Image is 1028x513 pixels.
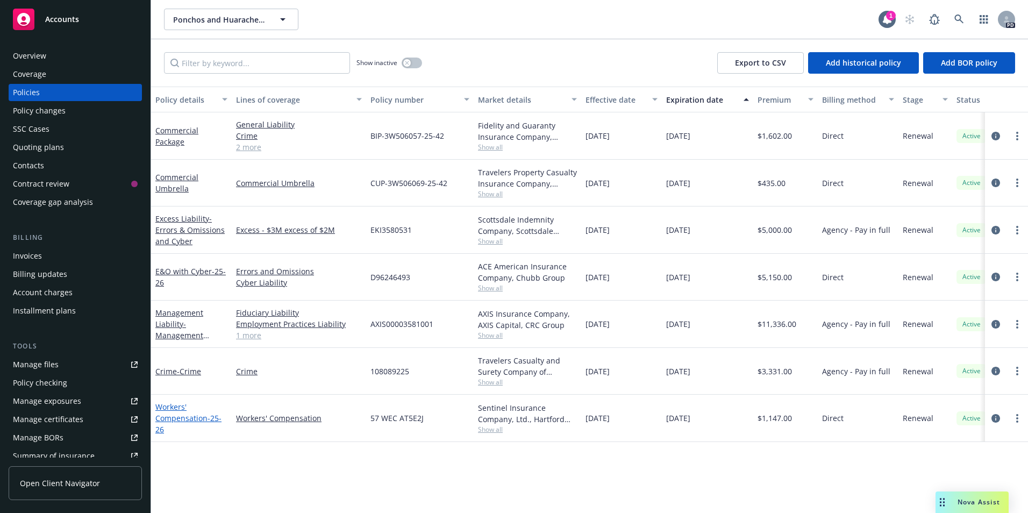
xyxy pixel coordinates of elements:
div: Quoting plans [13,139,64,156]
span: Renewal [903,272,933,283]
div: ACE American Insurance Company, Chubb Group [478,261,577,283]
span: Open Client Navigator [20,478,100,489]
div: Installment plans [13,302,76,319]
span: - Errors & Omissions and Cyber [155,213,225,246]
span: Nova Assist [958,497,1000,507]
div: Manage certificates [13,411,83,428]
button: Billing method [818,87,898,112]
button: Stage [898,87,952,112]
div: Billing method [822,94,882,105]
button: Add historical policy [808,52,919,74]
button: Market details [474,87,581,112]
a: circleInformation [989,130,1002,142]
span: [DATE] [586,177,610,189]
a: Management Liability [155,308,203,352]
button: Nova Assist [936,491,1009,513]
a: circleInformation [989,176,1002,189]
a: more [1011,270,1024,283]
a: Report a Bug [924,9,945,30]
div: Travelers Property Casualty Insurance Company, Travelers Insurance [478,167,577,189]
span: D96246493 [370,272,410,283]
div: Account charges [13,284,73,301]
a: Cyber Liability [236,277,362,288]
a: Search [948,9,970,30]
span: Agency - Pay in full [822,366,890,377]
a: Excess - $3M excess of $2M [236,224,362,236]
a: more [1011,176,1024,189]
a: Workers' Compensation [155,402,222,434]
button: Ponchos and Huaraches, Inc [164,9,298,30]
div: Manage exposures [13,393,81,410]
span: $11,336.00 [758,318,796,330]
span: Agency - Pay in full [822,224,890,236]
button: Expiration date [662,87,753,112]
span: Add historical policy [826,58,901,68]
span: [DATE] [666,366,690,377]
div: Coverage gap analysis [13,194,93,211]
a: General Liability [236,119,362,130]
button: Policy number [366,87,474,112]
div: Contacts [13,157,44,174]
a: Policy checking [9,374,142,391]
div: Drag to move [936,491,949,513]
a: circleInformation [989,412,1002,425]
div: 1 [886,11,896,20]
span: Direct [822,130,844,141]
span: $3,331.00 [758,366,792,377]
span: Direct [822,177,844,189]
span: Active [961,366,982,376]
div: Coverage [13,66,46,83]
a: Overview [9,47,142,65]
div: Policy changes [13,102,66,119]
a: Summary of insurance [9,447,142,465]
a: Commercial Package [155,125,198,147]
span: Active [961,131,982,141]
div: Contract review [13,175,69,193]
span: Renewal [903,177,933,189]
span: BIP-3W506057-25-42 [370,130,444,141]
span: CUP-3W506069-25-42 [370,177,447,189]
span: Show all [478,142,577,152]
div: Policy checking [13,374,67,391]
span: Show inactive [356,58,397,67]
span: Export to CSV [735,58,786,68]
span: Show all [478,283,577,293]
span: Active [961,414,982,423]
span: [DATE] [666,412,690,424]
a: Billing updates [9,266,142,283]
span: Show all [478,237,577,246]
a: Commercial Umbrella [155,172,198,194]
a: Manage exposures [9,393,142,410]
a: Manage files [9,356,142,373]
a: Commercial Umbrella [236,177,362,189]
span: Active [961,225,982,235]
span: Renewal [903,318,933,330]
a: Coverage [9,66,142,83]
a: more [1011,412,1024,425]
button: Export to CSV [717,52,804,74]
div: Policies [13,84,40,101]
span: AXIS00003581001 [370,318,433,330]
span: Direct [822,272,844,283]
span: Accounts [45,15,79,24]
span: Active [961,319,982,329]
div: Lines of coverage [236,94,350,105]
span: Renewal [903,366,933,377]
a: circleInformation [989,270,1002,283]
a: Account charges [9,284,142,301]
span: Direct [822,412,844,424]
button: Effective date [581,87,662,112]
div: Tools [9,341,142,352]
a: circleInformation [989,318,1002,331]
a: 1 more [236,330,362,341]
div: Market details [478,94,565,105]
span: Renewal [903,412,933,424]
span: [DATE] [666,177,690,189]
a: Manage certificates [9,411,142,428]
span: [DATE] [666,272,690,283]
a: Policies [9,84,142,101]
div: Sentinel Insurance Company, Ltd., Hartford Insurance Group [478,402,577,425]
a: Quoting plans [9,139,142,156]
a: E&O with Cyber [155,266,226,288]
